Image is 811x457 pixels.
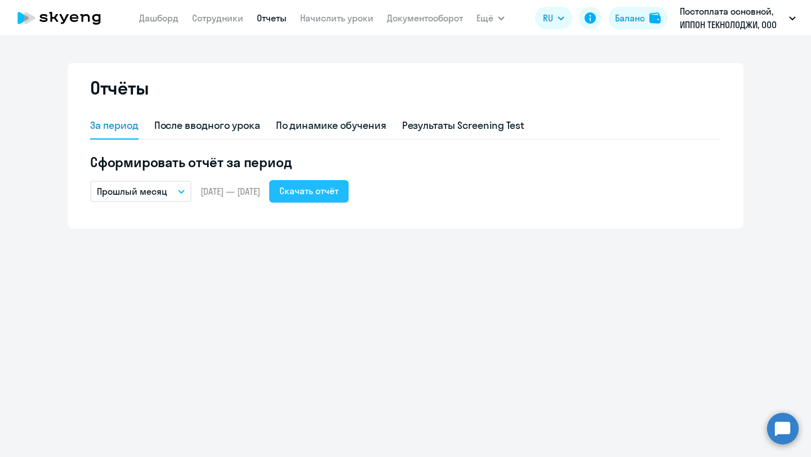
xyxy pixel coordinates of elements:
[90,181,191,202] button: Прошлый месяц
[674,5,801,32] button: Постоплата основной, ИППОН ТЕКНОЛОДЖИ, ООО
[402,118,525,133] div: Результаты Screening Test
[154,118,260,133] div: После вводного урока
[90,153,721,171] h5: Сформировать отчёт за период
[615,11,645,25] div: Баланс
[200,185,260,198] span: [DATE] — [DATE]
[608,7,667,29] button: Балансbalance
[476,11,493,25] span: Ещё
[90,118,139,133] div: За период
[257,12,287,24] a: Отчеты
[543,11,553,25] span: RU
[97,185,167,198] p: Прошлый месяц
[139,12,179,24] a: Дашборд
[300,12,373,24] a: Начислить уроки
[276,118,386,133] div: По динамике обучения
[192,12,243,24] a: Сотрудники
[476,7,505,29] button: Ещё
[279,184,338,198] div: Скачать отчёт
[269,180,349,203] button: Скачать отчёт
[387,12,463,24] a: Документооборот
[680,5,785,32] p: Постоплата основной, ИППОН ТЕКНОЛОДЖИ, ООО
[649,12,661,24] img: balance
[535,7,572,29] button: RU
[90,77,149,99] h2: Отчёты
